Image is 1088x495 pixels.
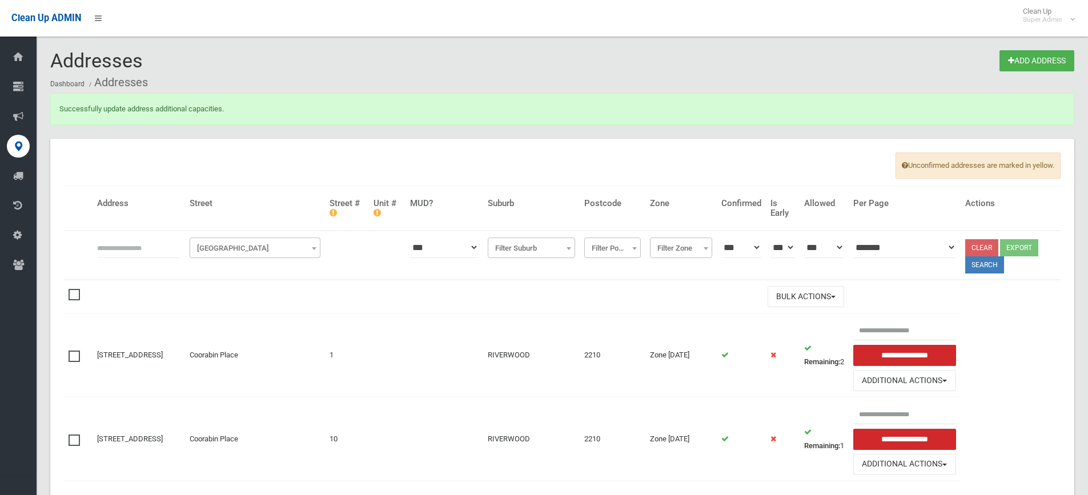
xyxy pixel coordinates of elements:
a: Dashboard [50,80,85,88]
h4: Allowed [804,199,844,208]
div: Successfully update address additional capacities. [50,93,1074,125]
button: Bulk Actions [768,286,844,307]
strong: Remaining: [804,441,840,450]
span: Filter Suburb [488,238,575,258]
a: Add Address [999,50,1074,71]
a: [STREET_ADDRESS] [97,434,163,443]
span: Filter Street [190,238,320,258]
td: 2 [800,313,849,397]
a: Clear [965,239,998,256]
span: Clean Up [1017,7,1074,24]
td: 2210 [580,313,645,397]
span: Filter Street [192,240,318,256]
span: Filter Zone [653,240,709,256]
h4: Street [190,199,320,208]
td: RIVERWOOD [483,313,580,397]
td: 1 [800,397,849,481]
button: Additional Actions [853,370,956,391]
button: Additional Actions [853,454,956,475]
h4: Actions [965,199,1057,208]
li: Addresses [86,72,148,93]
h4: Is Early [770,199,795,218]
span: Filter Postcode [587,240,638,256]
td: Zone [DATE] [645,313,717,397]
a: [STREET_ADDRESS] [97,351,163,359]
h4: Per Page [853,199,956,208]
td: 10 [325,397,369,481]
button: Search [965,256,1004,273]
h4: Unit # [374,199,401,218]
h4: Address [97,199,180,208]
td: 2210 [580,397,645,481]
button: Export [1000,239,1038,256]
td: RIVERWOOD [483,397,580,481]
span: Addresses [50,49,143,72]
h4: Zone [650,199,712,208]
h4: MUD? [410,199,479,208]
span: Filter Suburb [491,240,572,256]
td: 1 [325,313,369,397]
span: Unconfirmed addresses are marked in yellow. [896,152,1061,179]
span: Clean Up ADMIN [11,13,81,23]
h4: Suburb [488,199,575,208]
td: Coorabin Place [185,313,325,397]
h4: Street # [330,199,364,218]
span: Filter Zone [650,238,712,258]
td: Zone [DATE] [645,397,717,481]
td: Coorabin Place [185,397,325,481]
h4: Confirmed [721,199,761,208]
small: Super Admin [1023,15,1062,24]
span: Filter Postcode [584,238,641,258]
h4: Postcode [584,199,641,208]
strong: Remaining: [804,357,840,366]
